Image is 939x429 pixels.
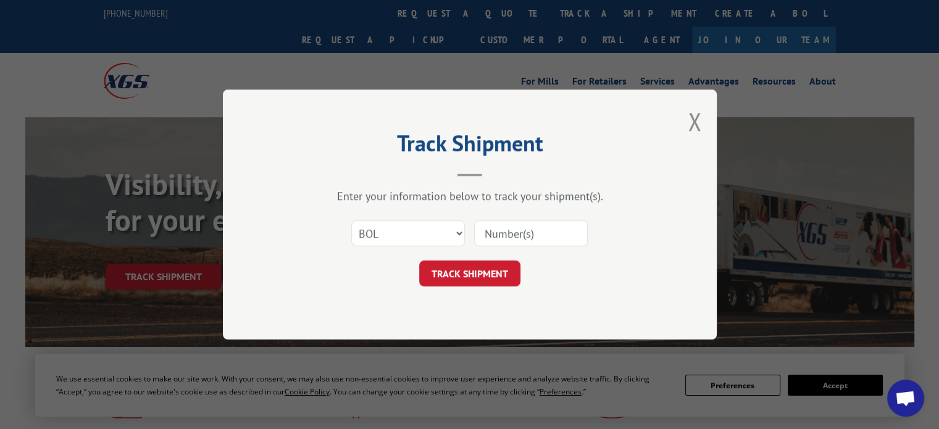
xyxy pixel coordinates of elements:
[419,260,520,286] button: TRACK SHIPMENT
[887,380,924,417] div: Open chat
[285,189,655,203] div: Enter your information below to track your shipment(s).
[285,135,655,158] h2: Track Shipment
[688,105,701,138] button: Close modal
[474,220,588,246] input: Number(s)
